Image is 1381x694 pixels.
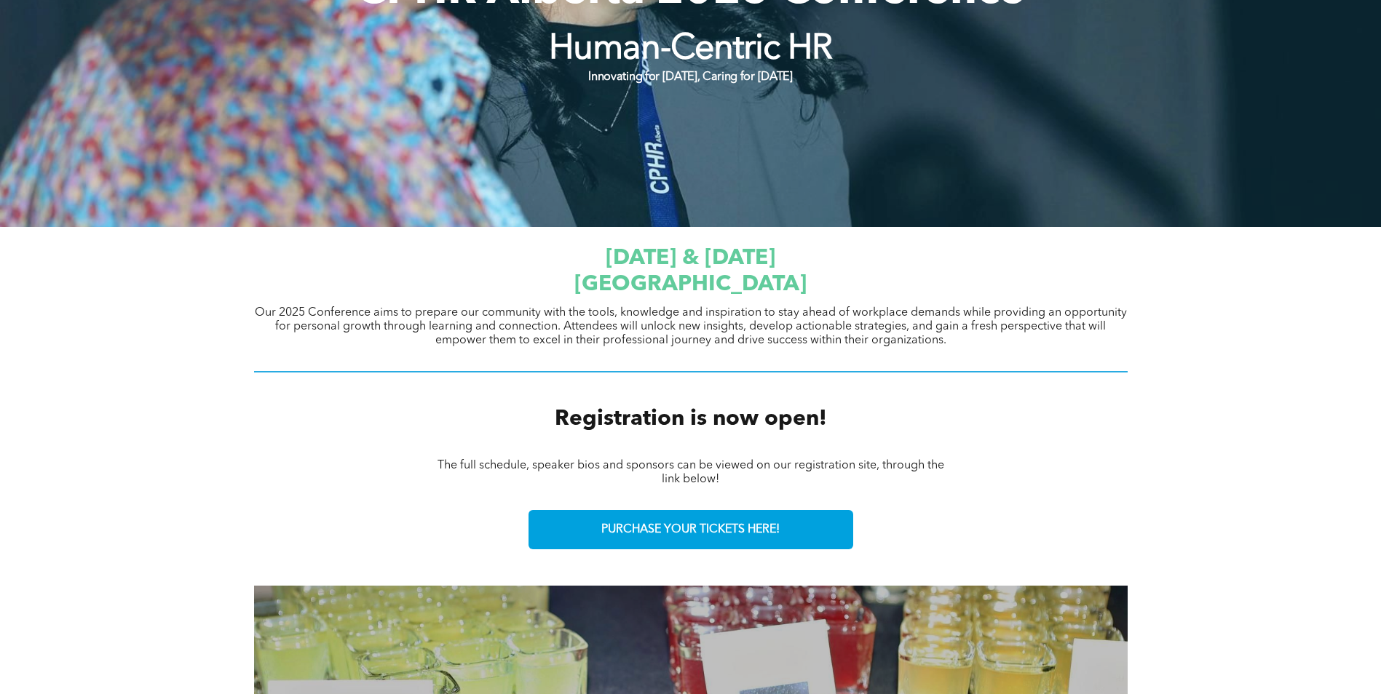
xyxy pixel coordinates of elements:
[574,274,807,295] span: [GEOGRAPHIC_DATA]
[438,460,944,485] span: The full schedule, speaker bios and sponsors can be viewed on our registration site, through the ...
[549,32,833,67] strong: Human-Centric HR
[529,510,853,549] a: PURCHASE YOUR TICKETS HERE!
[255,307,1127,346] span: Our 2025 Conference aims to prepare our community with the tools, knowledge and inspiration to st...
[601,523,780,537] span: PURCHASE YOUR TICKETS HERE!
[606,247,775,269] span: [DATE] & [DATE]
[555,408,827,430] span: Registration is now open!
[588,71,792,83] strong: Innovating for [DATE], Caring for [DATE]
